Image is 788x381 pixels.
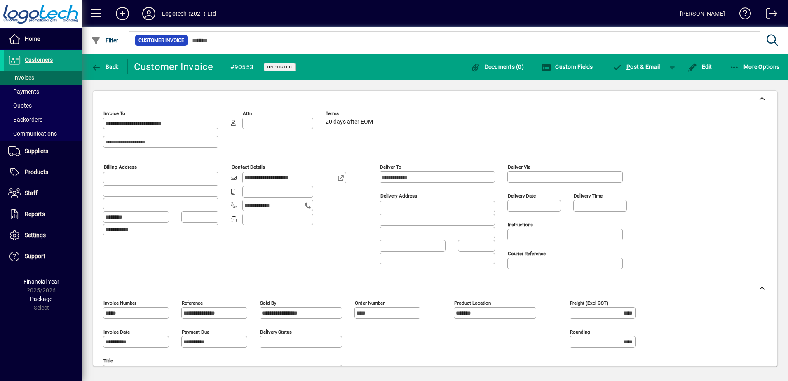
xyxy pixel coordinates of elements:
span: Documents (0) [470,63,524,70]
span: Home [25,35,40,42]
div: #90553 [230,61,254,74]
button: Filter [89,33,121,48]
span: Filter [91,37,119,44]
mat-label: Delivery status [260,329,292,335]
button: Add [109,6,136,21]
span: Communications [8,130,57,137]
a: Suppliers [4,141,82,162]
button: Documents (0) [468,59,526,74]
div: [PERSON_NAME] [680,7,725,20]
mat-label: Payment due [182,329,209,335]
mat-label: Delivery date [508,193,536,199]
mat-label: Courier Reference [508,251,546,256]
button: Back [89,59,121,74]
span: 20 days after EOM [326,119,373,125]
span: Suppliers [25,148,48,154]
mat-label: Instructions [508,222,533,228]
span: Invoices [8,74,34,81]
mat-label: Deliver To [380,164,401,170]
button: Profile [136,6,162,21]
button: Post & Email [608,59,664,74]
a: Reports [4,204,82,225]
span: ost & Email [612,63,660,70]
mat-label: Rounding [570,329,590,335]
a: Logout [760,2,778,28]
a: Payments [4,85,82,99]
mat-label: Invoice number [103,300,136,306]
a: Quotes [4,99,82,113]
span: Edit [687,63,712,70]
span: Quotes [8,102,32,109]
span: Staff [25,190,38,196]
div: Logotech (2021) Ltd [162,7,216,20]
span: Products [25,169,48,175]
span: Back [91,63,119,70]
a: Products [4,162,82,183]
span: Package [30,296,52,302]
app-page-header-button: Back [82,59,128,74]
mat-label: Sold by [260,300,276,306]
mat-label: Attn [243,111,252,116]
button: More Options [727,59,782,74]
span: Customers [25,56,53,63]
span: Financial Year [23,278,59,285]
span: Backorders [8,116,42,123]
a: Staff [4,183,82,204]
span: More Options [729,63,780,70]
span: Payments [8,88,39,95]
mat-label: Reference [182,300,203,306]
span: Custom Fields [541,63,593,70]
span: Unposted [267,64,292,70]
mat-label: Title [103,358,113,364]
a: Backorders [4,113,82,127]
button: Custom Fields [539,59,595,74]
span: Settings [25,232,46,238]
span: Customer Invoice [138,36,184,45]
a: Communications [4,127,82,141]
a: Knowledge Base [733,2,751,28]
mat-label: Deliver via [508,164,530,170]
a: Settings [4,225,82,246]
span: Reports [25,211,45,217]
mat-label: Invoice To [103,111,125,116]
mat-label: Order number [355,300,385,306]
span: P [626,63,630,70]
mat-label: Product location [454,300,491,306]
mat-label: Invoice date [103,329,130,335]
a: Home [4,29,82,49]
span: Terms [326,111,375,116]
a: Invoices [4,71,82,85]
mat-label: Freight (excl GST) [570,300,608,306]
mat-label: Delivery time [574,193,603,199]
div: Customer Invoice [134,60,213,73]
a: Support [4,246,82,267]
span: Support [25,253,45,259]
button: Edit [685,59,714,74]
